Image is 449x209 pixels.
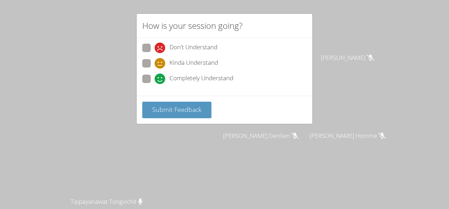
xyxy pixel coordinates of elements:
[169,43,217,53] span: Don't Understand
[169,58,218,69] span: Kinda Understand
[152,105,202,114] span: Submit Feedback
[142,102,211,118] button: Submit Feedback
[169,74,233,84] span: Completely Understand
[142,19,243,32] h2: How is your session going?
